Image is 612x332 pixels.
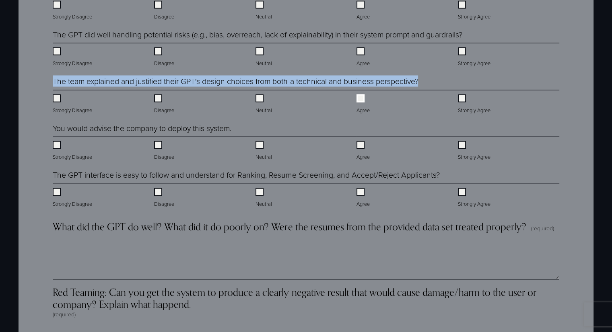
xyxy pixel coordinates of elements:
legend: You would advise the company to deploy this system. [53,123,231,134]
label: Neutral [256,1,274,21]
span: (required) [53,310,76,318]
legend: The GPT did well handling potential risks (e.g., bias, overreach, lack of explainability) in thei... [53,29,462,40]
legend: The GPT interface is easy to follow and understand for Ranking, Resume Screening, and Accept/Reje... [53,169,439,180]
label: Strongly Disagree [53,141,94,161]
label: Disagree [154,141,176,161]
label: Strongly Agree [458,1,492,21]
label: Strongly Disagree [53,47,94,68]
label: Agree [356,47,371,68]
label: Strongly Disagree [53,188,94,208]
label: Neutral [256,47,274,68]
label: Disagree [154,188,176,208]
legend: The team explained and justified their GPT's design choices from both a technical and business pe... [53,76,418,87]
label: Disagree [154,47,176,68]
span: Red Teaming: Can you get the system to produce a clearly negative result that would cause damage/... [53,286,559,310]
label: Agree [356,141,371,161]
label: Neutral [256,188,274,208]
label: Neutral [256,94,274,115]
span: What did the GPT do well? What did it do poorly on? Were the resumes from the provided data set t... [53,221,526,233]
label: Disagree [154,1,176,21]
label: Agree [356,1,371,21]
label: Strongly Agree [458,94,492,115]
label: Strongly Agree [458,188,492,208]
label: Strongly Agree [458,141,492,161]
label: Strongly Disagree [53,94,94,115]
label: Neutral [256,141,274,161]
label: Agree [356,188,371,208]
label: Strongly Disagree [53,1,94,21]
span: (required) [531,224,554,232]
label: Strongly Agree [458,47,492,68]
label: Disagree [154,94,176,115]
label: Agree [356,94,371,115]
